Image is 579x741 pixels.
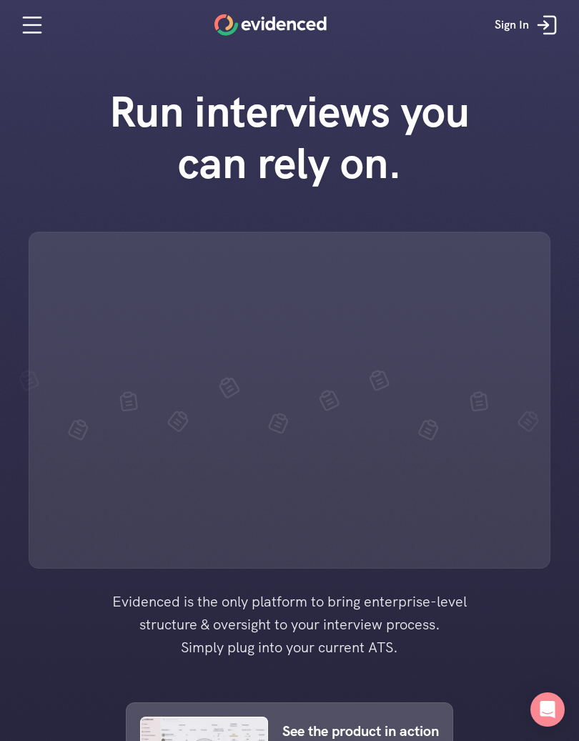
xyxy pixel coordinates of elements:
[89,590,490,659] h4: Evidenced is the only platform to bring enterprise-level structure & oversight to your interview ...
[86,86,493,189] h1: Run interviews you can rely on.
[214,14,327,36] a: Home
[484,4,572,46] a: Sign In
[495,16,529,34] p: Sign In
[530,692,565,727] div: Open Intercom Messenger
